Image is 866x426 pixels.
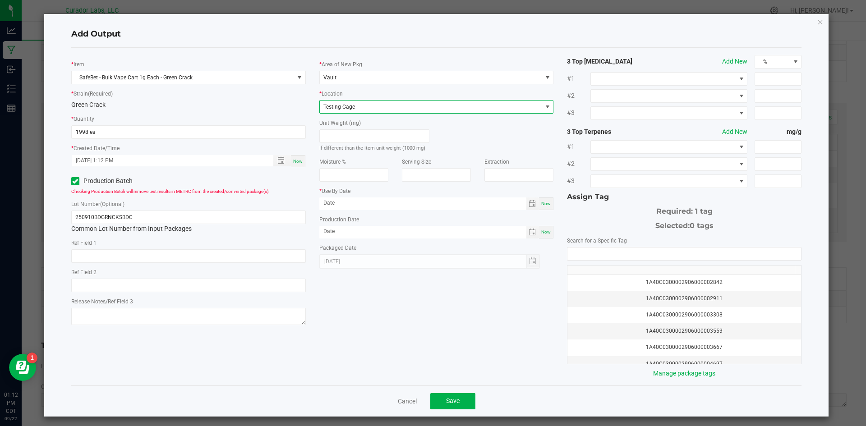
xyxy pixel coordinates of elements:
span: Toggle popup [273,155,291,166]
span: Green Crack [71,101,106,108]
label: Ref Field 2 [71,268,97,276]
span: Save [446,397,460,404]
div: 1A40C0300002906000003553 [573,327,796,335]
label: Location [322,90,343,98]
button: Add New [722,127,747,137]
label: Packaged Date [319,244,356,252]
input: Date [319,226,526,237]
span: Now [293,159,303,164]
label: Strain [74,90,113,98]
div: Required: 1 tag [567,202,802,217]
label: Release Notes/Ref Field 3 [71,298,133,306]
span: NO DATA FOUND [590,157,747,171]
span: % [755,55,790,68]
label: Extraction [484,158,509,166]
span: (Required) [88,91,113,97]
div: 1A40C0300002906000002911 [573,294,796,303]
label: Ref Field 1 [71,239,97,247]
label: Production Batch [71,176,182,186]
span: Testing Cage [323,104,355,110]
div: 1A40C0300002906000003667 [573,343,796,352]
div: Selected: [567,217,802,231]
span: (Optional) [100,201,124,207]
label: Item [74,60,84,69]
span: NO DATA FOUND [590,140,747,154]
input: Created Datetime [72,155,264,166]
input: NO DATA FOUND [567,247,801,260]
span: Checking Production Batch will remove test results in METRC from the created/converted package(s). [71,189,270,194]
span: Now [541,201,551,206]
label: Search for a Specific Tag [567,237,627,245]
span: #3 [567,176,590,186]
label: Use By Date [319,187,350,195]
span: Now [541,229,551,234]
span: #1 [567,74,590,83]
small: If different than the item unit weight (1000 mg) [319,145,425,151]
span: #2 [567,91,590,101]
label: Created Date/Time [74,144,120,152]
iframe: Resource center [9,354,36,381]
span: Toggle calendar [526,197,539,210]
span: Toggle calendar [526,226,539,238]
span: #3 [567,108,590,118]
iframe: Resource center unread badge [27,353,37,363]
label: Quantity [74,115,94,123]
span: 0 tags [690,221,714,230]
strong: mg/g [755,127,802,137]
div: 1A40C0300002906000002842 [573,278,796,287]
span: #1 [567,142,590,151]
input: Date [319,197,526,209]
span: NO DATA FOUND [590,174,747,188]
label: Area of New Pkg [322,60,362,69]
label: Production Date [319,215,359,224]
button: Save [430,393,475,409]
span: SafeBet - Bulk Vape Cart 1g Each - Green Crack [72,71,294,84]
strong: 3 Top [MEDICAL_DATA] [567,57,661,66]
div: 1A40C0300002906000003308 [573,311,796,319]
h4: Add Output [71,28,802,40]
a: Cancel [398,397,417,406]
label: Serving Size [402,158,431,166]
div: Common Lot Number from Input Packages [71,211,306,234]
span: Vault [323,74,336,81]
div: Assign Tag [567,192,802,202]
button: Add New [722,57,747,66]
div: 1A40C0300002906000004697 [573,360,796,368]
label: Moisture % [319,158,346,166]
label: Unit Weight (mg) [319,119,361,127]
label: Lot Number [71,200,124,208]
strong: 3 Top Terpenes [567,127,661,137]
span: #2 [567,159,590,169]
a: Manage package tags [653,370,715,377]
